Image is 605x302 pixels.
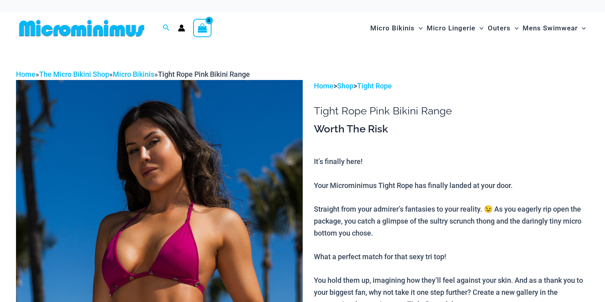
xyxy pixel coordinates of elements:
[368,16,425,40] a: Micro BikinisMenu ToggleMenu Toggle
[475,18,483,38] span: Menu Toggle
[486,16,521,40] a: OutersMenu ToggleMenu Toggle
[16,70,250,78] span: » » »
[357,82,392,90] a: Tight Rope
[193,19,212,37] a: View Shopping Cart, empty
[511,18,519,38] span: Menu Toggle
[314,105,589,117] h1: Tight Rope Pink Bikini Range
[163,23,170,33] a: Search icon link
[415,18,423,38] span: Menu Toggle
[367,15,589,42] nav: Site Navigation
[370,18,415,38] span: Micro Bikinis
[427,18,475,38] span: Micro Lingerie
[178,24,185,32] a: Account icon link
[314,82,333,90] a: Home
[521,16,588,40] a: Mens SwimwearMenu ToggleMenu Toggle
[578,18,586,38] span: Menu Toggle
[314,122,589,136] h3: Worth The Risk
[113,70,154,78] a: Micro Bikinis
[337,82,353,90] a: Shop
[523,18,578,38] span: Mens Swimwear
[314,80,589,92] p: > >
[158,70,250,78] span: Tight Rope Pink Bikini Range
[425,16,485,40] a: Micro LingerieMenu ToggleMenu Toggle
[488,18,511,38] span: Outers
[16,70,36,78] a: Home
[39,70,109,78] a: The Micro Bikini Shop
[16,19,148,37] img: MM SHOP LOGO FLAT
